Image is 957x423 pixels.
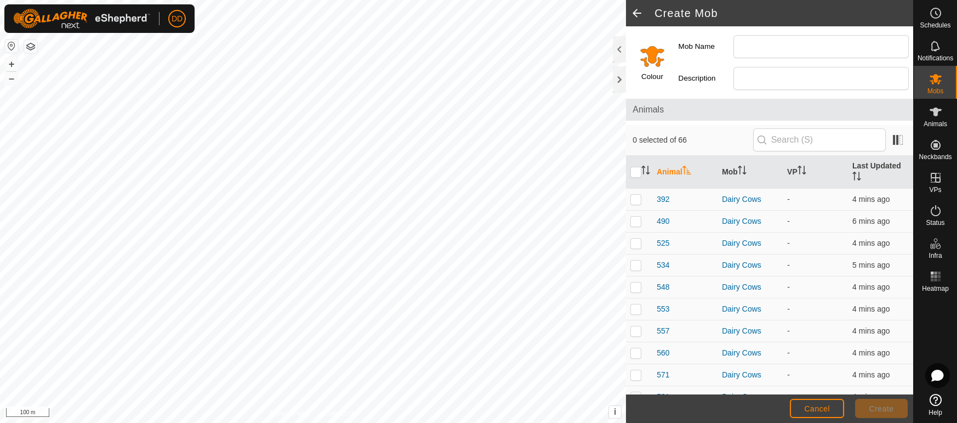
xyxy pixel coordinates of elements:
[787,261,790,269] app-display-virtual-paddock-transition: -
[855,399,908,418] button: Create
[657,347,669,359] span: 560
[722,281,778,293] div: Dairy Cows
[657,260,669,271] span: 534
[5,72,18,85] button: –
[852,217,890,225] span: 25 Aug 2025, 5:40 pm
[787,392,790,401] app-display-virtual-paddock-transition: -
[852,261,890,269] span: 25 Aug 2025, 5:41 pm
[787,195,790,204] app-display-virtual-paddock-transition: -
[798,167,806,176] p-sorticon: Activate to sort
[657,194,669,205] span: 392
[722,238,778,249] div: Dairy Cows
[5,58,18,71] button: +
[722,194,778,205] div: Dairy Cows
[787,239,790,247] app-display-virtual-paddock-transition: -
[270,409,311,419] a: Privacy Policy
[614,407,616,416] span: i
[852,370,890,379] span: 25 Aug 2025, 5:42 pm
[787,326,790,335] app-display-virtual-paddock-transition: -
[783,156,848,189] th: VP
[914,390,957,420] a: Help
[722,325,778,337] div: Dairy Cows
[869,404,894,413] span: Create
[852,392,890,401] span: 25 Aug 2025, 5:42 pm
[641,71,663,82] label: Colour
[657,325,669,337] span: 557
[919,154,952,160] span: Neckbands
[852,326,890,335] span: 25 Aug 2025, 5:41 pm
[633,103,907,116] span: Animals
[922,285,949,292] span: Heatmap
[787,370,790,379] app-display-virtual-paddock-transition: -
[918,55,953,61] span: Notifications
[787,217,790,225] app-display-virtual-paddock-transition: -
[679,67,733,90] label: Description
[652,156,717,189] th: Animal
[722,303,778,315] div: Dairy Cows
[5,40,18,53] button: Reset Map
[929,187,941,193] span: VPs
[852,283,890,291] span: 25 Aug 2025, 5:41 pm
[657,238,669,249] span: 525
[787,283,790,291] app-display-virtual-paddock-transition: -
[679,35,733,58] label: Mob Name
[657,281,669,293] span: 548
[722,260,778,271] div: Dairy Cows
[852,239,890,247] span: 25 Aug 2025, 5:41 pm
[927,88,943,94] span: Mobs
[657,369,669,381] span: 571
[924,121,947,127] span: Animals
[753,128,886,151] input: Search (S)
[852,195,890,204] span: 25 Aug 2025, 5:42 pm
[738,167,747,176] p-sorticon: Activate to sort
[722,391,778,403] div: Dairy Cows
[633,134,753,146] span: 0 selected of 66
[787,304,790,313] app-display-virtual-paddock-transition: -
[926,219,944,226] span: Status
[852,304,890,313] span: 25 Aug 2025, 5:41 pm
[920,22,950,29] span: Schedules
[852,348,890,357] span: 25 Aug 2025, 5:42 pm
[609,406,621,418] button: i
[852,173,861,182] p-sorticon: Activate to sort
[654,7,913,20] h2: Create Mob
[172,13,183,25] span: DD
[722,369,778,381] div: Dairy Cows
[928,252,942,259] span: Infra
[13,9,150,29] img: Gallagher Logo
[787,348,790,357] app-display-virtual-paddock-transition: -
[848,156,913,189] th: Last Updated
[928,409,942,416] span: Help
[24,40,37,53] button: Map Layers
[641,167,650,176] p-sorticon: Activate to sort
[324,409,356,419] a: Contact Us
[717,156,783,189] th: Mob
[657,216,669,227] span: 490
[657,303,669,315] span: 553
[657,391,669,403] span: 581
[682,167,691,176] p-sorticon: Activate to sort
[790,399,844,418] button: Cancel
[804,404,830,413] span: Cancel
[722,347,778,359] div: Dairy Cows
[722,216,778,227] div: Dairy Cows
